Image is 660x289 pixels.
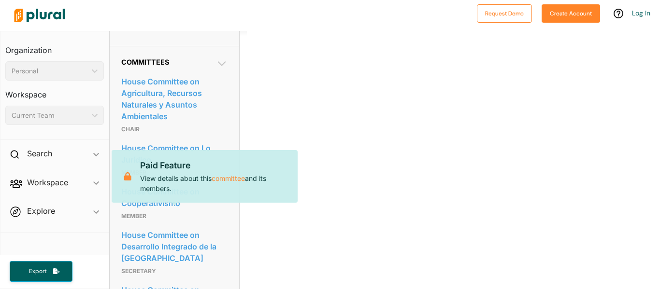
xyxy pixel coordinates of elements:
[542,8,600,18] a: Create Account
[5,36,104,57] h3: Organization
[27,148,52,159] h2: Search
[121,141,228,167] a: House Committee on Lo Jurídico
[121,265,228,277] p: Secretary
[121,58,169,66] span: Committees
[477,8,532,18] a: Request Demo
[632,9,650,17] a: Log In
[12,110,88,121] div: Current Team
[140,159,290,172] p: Paid Feature
[121,210,228,222] p: Member
[140,159,290,193] p: View details about this and its members.
[121,228,228,265] a: House Committee on Desarrollo Integrado de la [GEOGRAPHIC_DATA]
[477,4,532,23] button: Request Demo
[12,66,88,76] div: Personal
[121,124,228,135] p: Chair
[542,4,600,23] button: Create Account
[212,173,245,184] a: committee
[5,81,104,102] h3: Workspace
[22,267,53,275] span: Export
[121,74,228,124] a: House Committee on Agricultura, Recursos Naturales y Asuntos Ambientales
[10,261,72,282] button: Export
